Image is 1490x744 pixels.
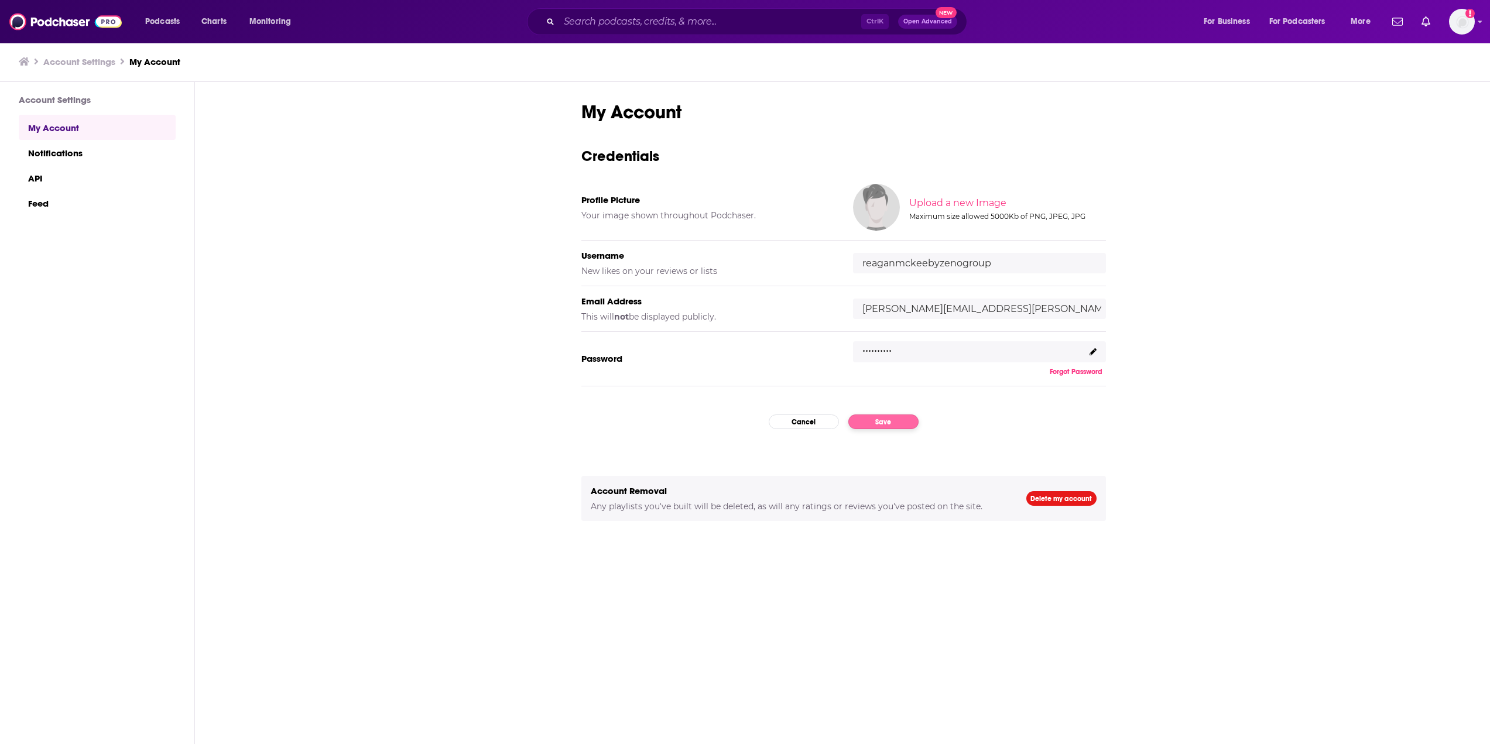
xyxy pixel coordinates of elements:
[1351,13,1371,30] span: More
[1046,367,1106,376] button: Forgot Password
[9,11,122,33] img: Podchaser - Follow, Share and Rate Podcasts
[43,56,115,67] a: Account Settings
[853,299,1106,319] input: email
[249,13,291,30] span: Monitoring
[898,15,957,29] button: Open AdvancedNew
[581,210,834,221] h5: Your image shown throughout Podchaser.
[1269,13,1325,30] span: For Podcasters
[853,253,1106,273] input: username
[581,353,834,364] h5: Password
[19,115,176,140] a: My Account
[1196,12,1265,31] button: open menu
[853,184,900,231] img: Your profile image
[861,14,889,29] span: Ctrl K
[1417,12,1435,32] a: Show notifications dropdown
[936,7,957,18] span: New
[581,101,1106,124] h1: My Account
[1026,491,1097,506] a: Delete my account
[1449,9,1475,35] span: Logged in as JohnMorrisZeno
[591,485,1008,496] h5: Account Removal
[903,19,952,25] span: Open Advanced
[137,12,195,31] button: open menu
[1449,9,1475,35] button: Show profile menu
[862,338,892,355] p: ..........
[581,250,834,261] h5: Username
[848,414,919,429] button: Save
[559,12,861,31] input: Search podcasts, credits, & more...
[581,311,834,322] h5: This will be displayed publicly.
[1388,12,1407,32] a: Show notifications dropdown
[1465,9,1475,18] svg: Add a profile image
[538,8,978,35] div: Search podcasts, credits, & more...
[19,165,176,190] a: API
[591,501,1008,512] h5: Any playlists you've built will be deleted, as will any ratings or reviews you've posted on the s...
[194,12,234,31] a: Charts
[241,12,306,31] button: open menu
[19,190,176,215] a: Feed
[614,311,629,322] b: not
[581,194,834,205] h5: Profile Picture
[1204,13,1250,30] span: For Business
[1342,12,1385,31] button: open menu
[581,296,834,307] h5: Email Address
[19,140,176,165] a: Notifications
[1262,12,1342,31] button: open menu
[129,56,180,67] a: My Account
[1449,9,1475,35] img: User Profile
[769,414,839,429] button: Cancel
[201,13,227,30] span: Charts
[19,94,176,105] h3: Account Settings
[581,266,834,276] h5: New likes on your reviews or lists
[581,147,1106,165] h3: Credentials
[145,13,180,30] span: Podcasts
[909,212,1104,221] div: Maximum size allowed 5000Kb of PNG, JPEG, JPG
